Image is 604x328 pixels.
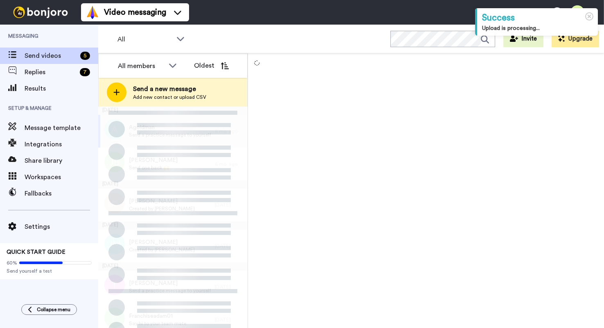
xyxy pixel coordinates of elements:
[129,156,178,164] span: [PERSON_NAME]
[129,320,186,327] span: Say hi to your team mate
[129,312,186,320] span: Franchiseadam01
[86,6,99,19] img: vm-color.svg
[25,139,98,149] span: Integrations
[188,57,235,74] button: Oldest
[10,7,71,18] img: bj-logo-header-white.svg
[25,51,77,61] span: Send videos
[25,84,98,93] span: Results
[98,262,248,271] div: [DATE]
[98,180,248,189] div: [DATE]
[80,68,90,76] div: 7
[129,123,211,132] span: Agoldman
[129,197,195,205] span: [PERSON_NAME]
[215,202,243,208] div: [DATE]
[25,156,98,166] span: Share library
[482,11,593,24] div: Success
[133,94,206,100] span: Add new contact or upload CSV
[215,317,243,323] div: [DATE]
[118,61,165,71] div: All members
[129,205,195,212] span: Created by [PERSON_NAME]
[7,249,65,255] span: QUICK START GUIDE
[80,52,90,60] div: 5
[129,287,211,294] span: Send a practice message to yourself
[21,304,77,315] button: Collapse menu
[104,119,125,139] img: a.png
[215,128,243,134] div: 6 mo. ago
[552,31,599,47] button: Upgrade
[117,34,172,44] span: All
[215,161,243,167] div: 6 mo. ago
[7,268,92,274] span: Send yourself a test
[215,284,243,290] div: [DATE]
[129,246,195,253] span: Created by [PERSON_NAME]
[37,306,70,313] span: Collapse menu
[104,234,125,254] img: jm.png
[482,24,593,32] div: Upload is processing...
[104,7,166,18] span: Video messaging
[129,238,195,246] span: [PERSON_NAME]
[104,307,125,328] img: f.png
[25,67,77,77] span: Replies
[7,260,17,266] span: 60%
[503,31,543,47] button: Invite
[104,275,125,295] img: t.png
[104,193,125,213] img: js.png
[25,172,98,182] span: Workspaces
[25,123,98,133] span: Message template
[129,164,178,171] span: Send one back 🙌
[215,243,243,249] div: [DATE]
[133,84,206,94] span: Send a new message
[98,221,248,230] div: [DATE]
[25,222,98,232] span: Settings
[129,132,211,138] span: Send a practice message to yourself
[25,189,98,198] span: Fallbacks
[98,107,248,115] div: [DATE]
[129,279,211,287] span: [PERSON_NAME]
[104,152,125,172] img: jb.png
